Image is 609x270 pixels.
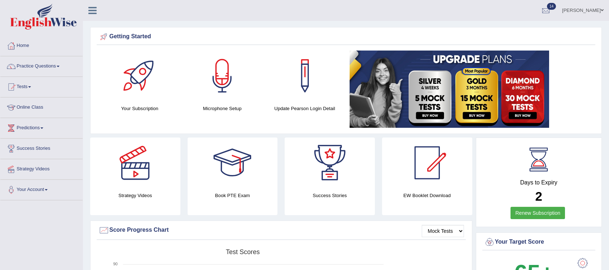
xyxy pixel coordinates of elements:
b: 2 [535,189,542,203]
h4: Update Pearson Login Detail [267,105,342,112]
h4: Microphone Setup [185,105,260,112]
a: Online Class [0,97,83,116]
div: Score Progress Chart [98,225,464,236]
a: Your Account [0,180,83,198]
h4: Strategy Videos [90,192,180,199]
h4: EW Booklet Download [382,192,472,199]
div: Getting Started [98,31,593,42]
text: 90 [113,262,118,266]
a: Home [0,36,83,54]
a: Tests [0,77,83,95]
a: Success Stories [0,139,83,157]
a: Predictions [0,118,83,136]
span: 14 [547,3,556,10]
a: Practice Questions [0,56,83,74]
h4: Days to Expiry [484,179,594,186]
h4: Success Stories [285,192,375,199]
a: Strategy Videos [0,159,83,177]
img: small5.jpg [350,51,549,128]
a: Renew Subscription [511,207,565,219]
h4: Your Subscription [102,105,178,112]
h4: Book PTE Exam [188,192,278,199]
div: Your Target Score [484,237,594,248]
tspan: Test scores [226,248,260,256]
